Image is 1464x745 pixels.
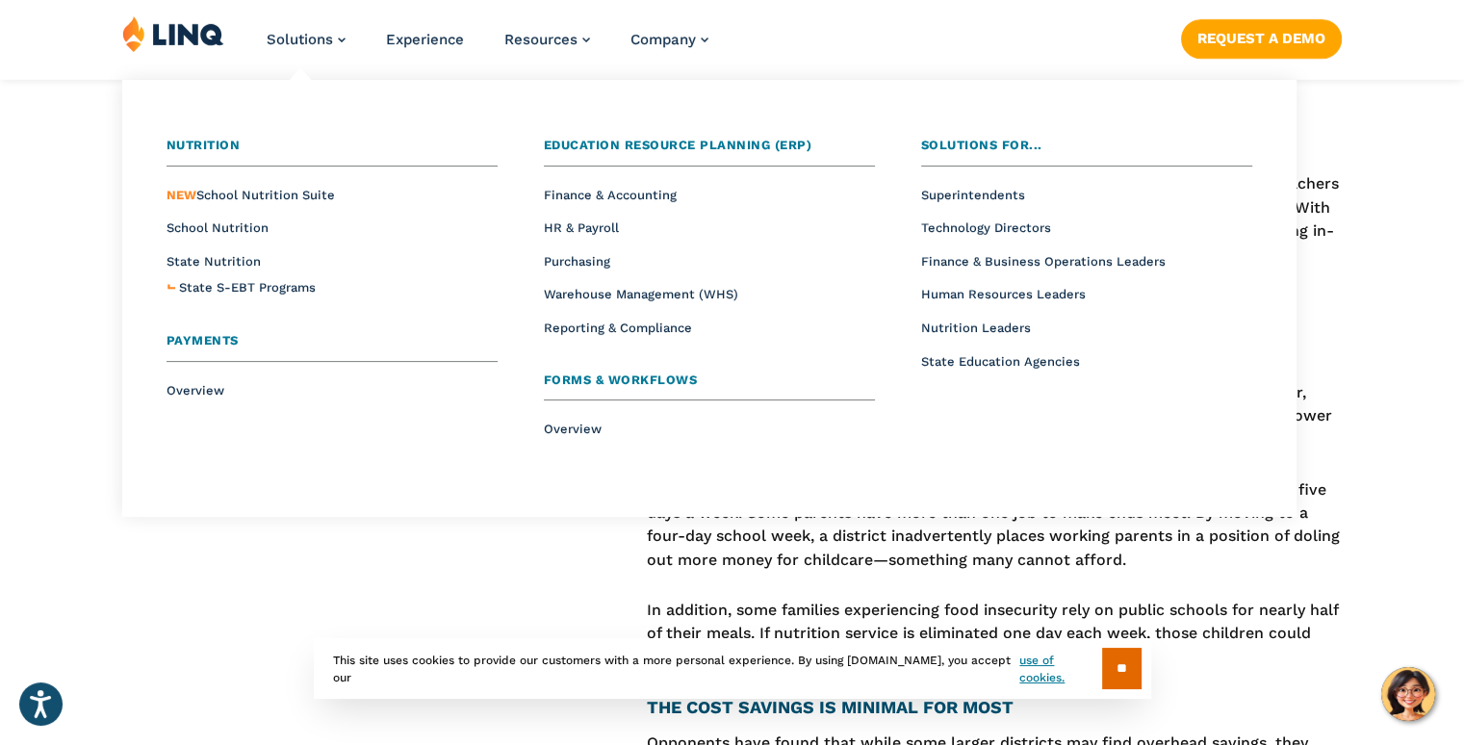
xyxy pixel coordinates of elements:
a: State S-EBT Programs [179,278,316,298]
a: Technology Directors [921,220,1051,235]
a: use of cookies. [1019,652,1101,686]
span: School Nutrition Suite [167,188,335,202]
a: Company [630,31,708,48]
a: Solutions for... [921,136,1252,167]
span: Forms & Workflows [544,372,698,387]
a: Finance & Accounting [544,188,677,202]
a: Education Resource Planning (ERP) [544,136,875,167]
a: Experience [386,31,464,48]
a: Purchasing [544,254,610,269]
span: Company [630,31,696,48]
p: In addition, some families experiencing food insecurity rely on public schools for nearly half of... [647,599,1342,669]
span: Resources [504,31,578,48]
a: Finance & Business Operations Leaders [921,254,1166,269]
a: Request a Demo [1181,19,1342,58]
nav: Primary Navigation [267,15,708,79]
a: Warehouse Management (WHS) [544,287,738,301]
img: LINQ | K‑12 Software [122,15,224,52]
nav: Button Navigation [1181,15,1342,58]
button: Hello, have a question? Let’s chat. [1381,667,1435,721]
a: HR & Payroll [544,220,619,235]
a: Solutions [267,31,346,48]
a: Resources [504,31,590,48]
a: School Nutrition [167,220,269,235]
a: Reporting & Compliance [544,321,692,335]
span: NEW [167,188,196,202]
a: Payments [167,331,498,362]
a: Overview [544,422,602,436]
a: NEWSchool Nutrition Suite [167,188,335,202]
a: Superintendents [921,188,1025,202]
a: State Nutrition [167,254,261,269]
span: Nutrition [167,138,241,152]
span: Payments [167,333,239,347]
span: Solutions for... [921,138,1042,152]
span: Education Resource Planning (ERP) [544,138,812,152]
a: Overview [167,383,224,398]
p: In many [DEMOGRAPHIC_DATA] households, the adults work eight-hour days at least five days a week.... [647,478,1342,572]
a: Human Resources Leaders [921,287,1086,301]
div: This site uses cookies to provide our customers with a more personal experience. By using [DOMAIN... [314,638,1151,699]
a: Nutrition [167,136,498,167]
a: State Education Agencies [921,354,1080,369]
a: Nutrition Leaders [921,321,1031,335]
span: Solutions [267,31,333,48]
a: Forms & Workflows [544,371,875,401]
span: State S-EBT Programs [179,280,316,295]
